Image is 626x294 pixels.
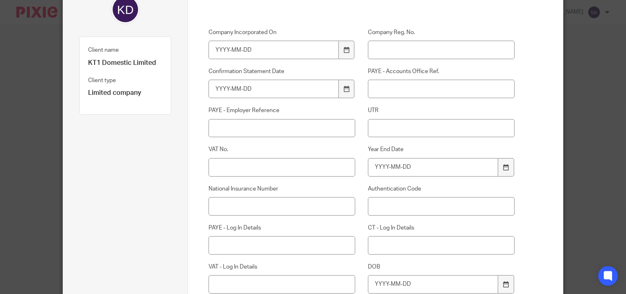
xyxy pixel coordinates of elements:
[209,145,355,154] label: VAT No.
[88,46,119,54] label: Client name
[209,224,355,232] label: PAYE - Log In Details
[368,158,498,177] input: YYYY-MM-DD
[368,224,515,232] label: CT - Log In Details
[368,185,515,193] label: Authentication Code
[209,263,355,271] label: VAT - Log In Details
[368,28,515,37] label: Company Reg. No.
[209,67,355,76] label: Confirmation Statement Date
[209,80,339,98] input: YYYY-MM-DD
[368,263,515,271] label: DOB
[368,106,515,115] label: UTR
[209,41,339,59] input: YYYY-MM-DD
[88,76,116,85] label: Client type
[368,145,515,154] label: Year End Date
[209,185,355,193] label: National Insurance Number
[368,275,498,294] input: YYYY-MM-DD
[209,106,355,115] label: PAYE - Employer Reference
[88,59,163,67] p: KT1 Domestic Limited
[209,28,355,37] label: Company Incorporated On
[368,67,515,76] label: PAYE - Accounts Office Ref.
[88,89,163,97] p: Limited company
